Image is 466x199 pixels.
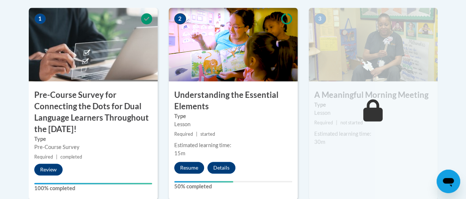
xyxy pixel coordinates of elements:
h3: Understanding the Essential Elements [169,89,298,112]
span: | [336,120,337,125]
span: 30m [314,139,325,145]
button: Resume [174,162,204,174]
h3: Pre-Course Survey for Connecting the Dots for Dual Language Learners Throughout the [DATE]! [29,89,158,135]
img: Course Image [169,8,298,81]
button: Review [34,164,63,175]
span: | [196,131,197,137]
div: Pre-Course Survey [34,143,152,151]
label: 100% completed [34,184,152,192]
div: Your progress [34,183,152,184]
label: 50% completed [174,182,292,191]
span: Required [34,154,53,160]
span: 3 [314,13,326,24]
div: Lesson [314,109,432,117]
span: started [200,131,215,137]
label: Type [174,112,292,120]
label: Type [34,135,152,143]
span: 15m [174,150,185,156]
iframe: Button to launch messaging window [437,170,460,193]
div: Your progress [174,181,233,182]
div: Lesson [174,120,292,128]
span: 2 [174,13,186,24]
img: Course Image [309,8,438,81]
span: Required [174,131,193,137]
span: Required [314,120,333,125]
span: completed [60,154,82,160]
button: Details [207,162,235,174]
h3: A Meaningful Morning Meeting [309,89,438,101]
div: Estimated learning time: [174,141,292,149]
div: Estimated learning time: [314,130,432,138]
span: | [56,154,57,160]
label: Type [314,101,432,109]
span: 1 [34,13,46,24]
span: not started [340,120,363,125]
img: Course Image [29,8,158,81]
